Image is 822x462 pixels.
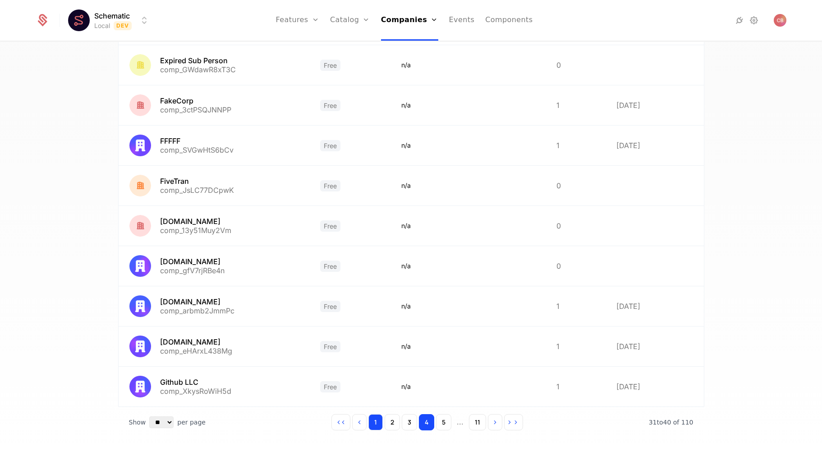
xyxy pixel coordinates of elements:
[488,414,502,430] button: Go to next page
[149,416,174,428] select: Select page size
[114,21,132,30] span: Dev
[436,414,451,430] button: Go to page 5
[385,414,400,430] button: Go to page 2
[331,414,523,430] div: Page navigation
[118,407,704,438] div: Table pagination
[352,414,367,430] button: Go to previous page
[469,414,486,430] button: Go to page 11
[419,414,434,430] button: Go to page 4
[331,414,350,430] button: Go to first page
[402,414,417,430] button: Go to page 3
[774,14,786,27] img: Chris Brady
[453,415,467,429] span: ...
[368,414,383,430] button: Go to page 1
[94,21,110,30] div: Local
[649,419,693,426] span: 110
[504,414,523,430] button: Go to last page
[774,14,786,27] button: Open user button
[177,418,206,427] span: per page
[68,9,90,31] img: Schematic
[749,15,759,26] a: Settings
[129,418,146,427] span: Show
[71,10,150,30] button: Select environment
[734,15,745,26] a: Integrations
[649,419,681,426] span: 31 to 40 of
[94,10,130,21] span: Schematic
